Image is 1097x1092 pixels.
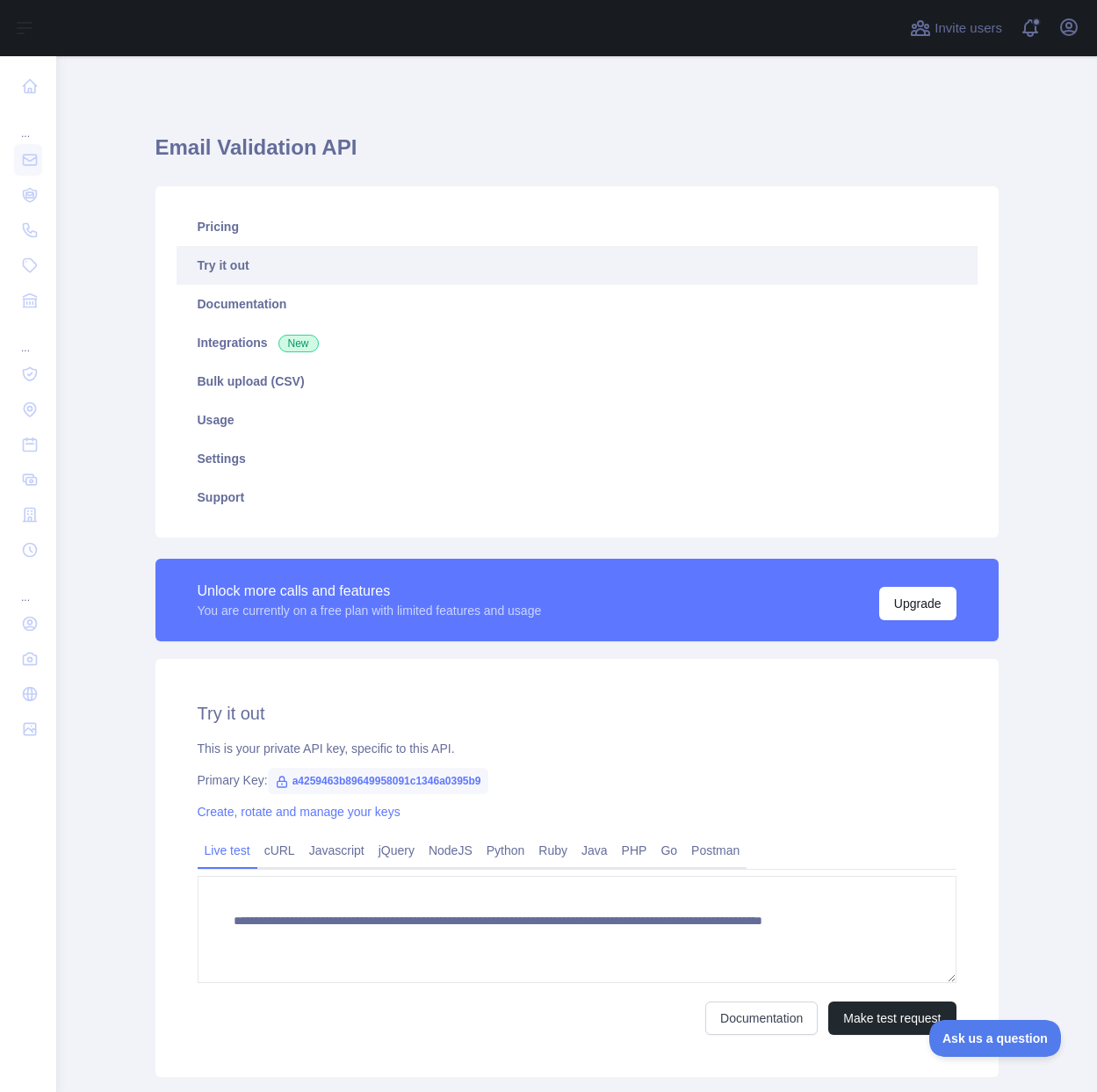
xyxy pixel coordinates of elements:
a: Usage [177,401,978,439]
div: This is your private API key, specific to this API. [198,740,956,757]
a: Javascript [302,836,372,864]
a: Create, rotate and manage your keys [198,805,401,819]
iframe: Toggle Customer Support [929,1020,1062,1057]
a: Live test [198,836,257,864]
a: Pricing [177,207,978,246]
div: ... [14,105,42,141]
a: Try it out [177,246,978,285]
a: Bulk upload (CSV) [177,362,978,401]
a: Integrations New [177,323,978,362]
a: Ruby [531,836,574,864]
button: Upgrade [879,587,956,620]
div: Primary Key: [198,771,956,789]
a: jQuery [372,836,422,864]
a: Python [480,836,532,864]
span: a4259463b89649958091c1346a0395b9 [268,768,488,794]
div: ... [14,320,42,355]
a: Go [653,836,684,864]
div: You are currently on a free plan with limited features and usage [198,602,542,619]
a: Documentation [177,285,978,323]
button: Make test request [828,1002,956,1035]
h2: Try it out [198,701,956,726]
a: PHP [615,836,654,864]
span: Invite users [935,18,1002,39]
a: Support [177,478,978,517]
a: Java [574,836,615,864]
a: Documentation [705,1002,818,1035]
span: New [278,335,319,352]
h1: Email Validation API [155,134,999,176]
a: Postman [684,836,747,864]
a: NodeJS [422,836,480,864]
div: ... [14,569,42,604]
a: cURL [257,836,302,864]
button: Invite users [906,14,1006,42]
a: Settings [177,439,978,478]
div: Unlock more calls and features [198,581,542,602]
